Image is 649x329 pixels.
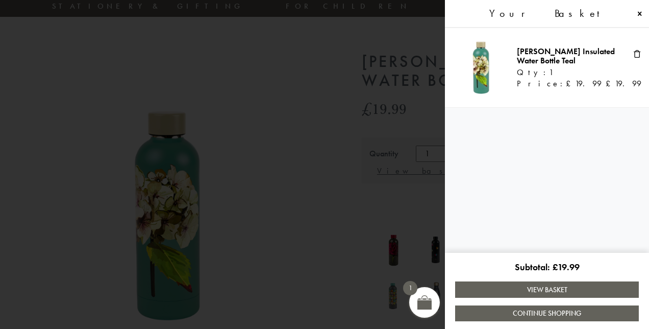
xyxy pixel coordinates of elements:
a: Continue Shopping [455,306,639,321]
a: [PERSON_NAME] Insulated Water Bottle Teal [517,46,615,66]
span: Subtotal [515,261,553,273]
img: Sarah Kelleher insulated drinks bottle teal [453,38,509,95]
span: £ [606,78,615,89]
span: 1 [403,281,417,295]
span: £ [553,261,558,273]
bdi: 19.99 [606,78,641,89]
span: 1 [549,68,553,77]
div: Qty: [517,68,626,79]
span: Your Basket [489,8,609,19]
span: £ [566,78,575,89]
div: Price: [517,79,626,88]
bdi: 19.99 [566,78,602,89]
a: View Basket [455,281,639,297]
bdi: 19.99 [553,261,580,273]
